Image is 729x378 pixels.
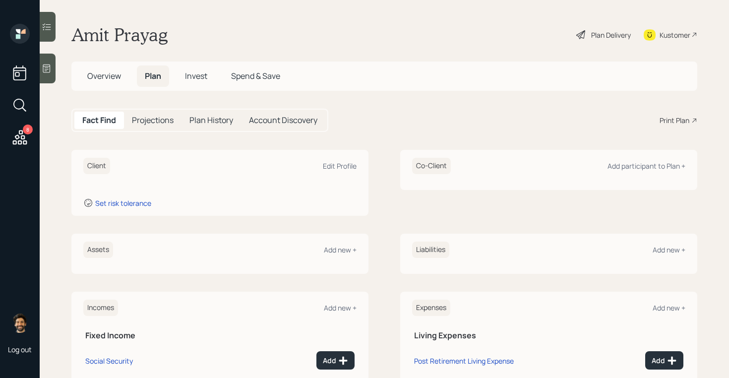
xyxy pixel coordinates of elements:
[323,356,348,366] div: Add
[653,303,685,313] div: Add new +
[8,345,32,354] div: Log out
[132,116,174,125] h5: Projections
[660,30,690,40] div: Kustomer
[83,158,110,174] h6: Client
[412,300,450,316] h6: Expenses
[83,300,118,316] h6: Incomes
[85,356,133,366] div: Social Security
[323,161,357,171] div: Edit Profile
[83,242,113,258] h6: Assets
[316,351,355,370] button: Add
[591,30,631,40] div: Plan Delivery
[85,331,355,340] h5: Fixed Income
[145,70,161,81] span: Plan
[324,245,357,254] div: Add new +
[412,242,449,258] h6: Liabilities
[87,70,121,81] span: Overview
[71,24,168,46] h1: Amit Prayag
[607,161,685,171] div: Add participant to Plan +
[660,115,689,126] div: Print Plan
[414,356,514,366] div: Post Retirement Living Expense
[95,198,151,208] div: Set risk tolerance
[231,70,280,81] span: Spend & Save
[189,116,233,125] h5: Plan History
[185,70,207,81] span: Invest
[652,356,677,366] div: Add
[414,331,683,340] h5: Living Expenses
[249,116,317,125] h5: Account Discovery
[10,313,30,333] img: eric-schwartz-headshot.png
[653,245,685,254] div: Add new +
[23,125,33,134] div: 8
[82,116,116,125] h5: Fact Find
[324,303,357,313] div: Add new +
[412,158,451,174] h6: Co-Client
[645,351,683,370] button: Add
